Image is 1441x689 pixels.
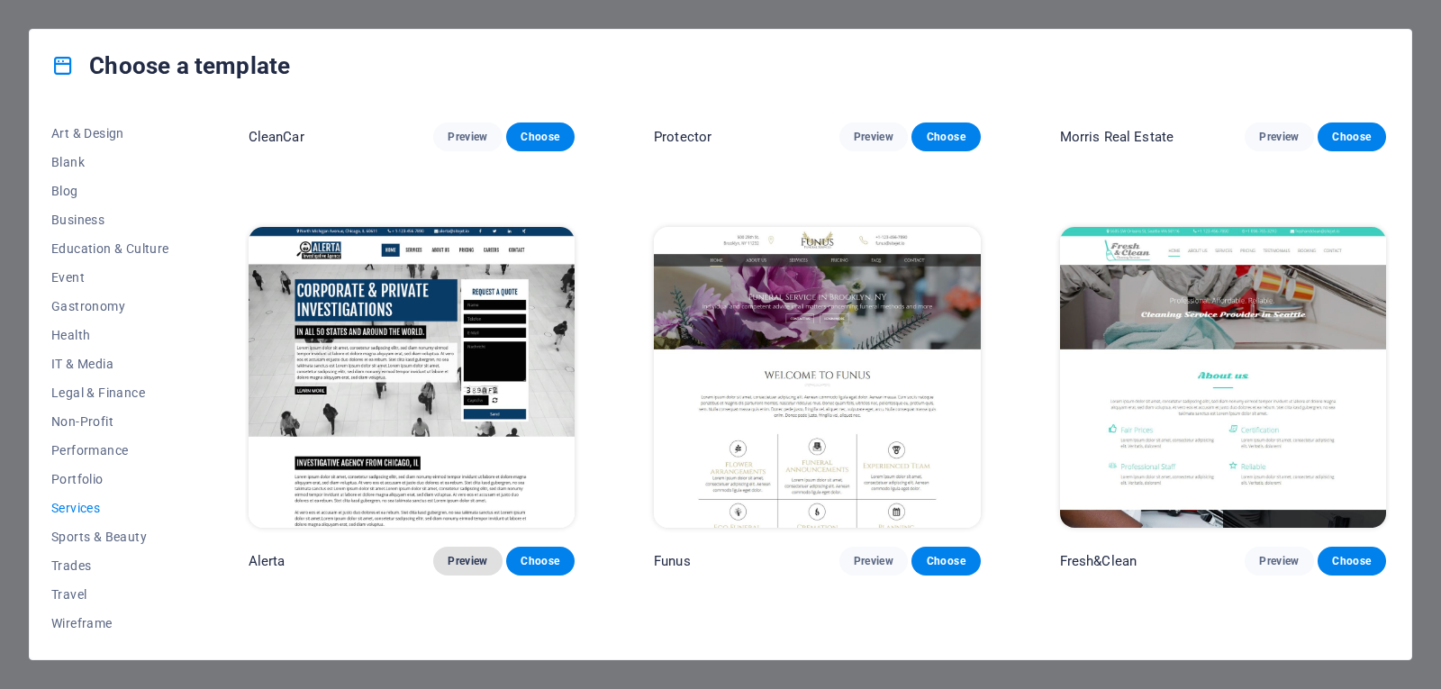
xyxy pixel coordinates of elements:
button: Choose [506,547,575,576]
button: Sports & Beauty [51,522,169,551]
span: Preview [448,130,487,144]
span: Trades [51,558,169,573]
span: Preview [448,554,487,568]
button: Services [51,494,169,522]
p: Funus [654,552,691,570]
span: Travel [51,587,169,602]
span: Performance [51,443,169,458]
span: IT & Media [51,357,169,371]
p: Morris Real Estate [1060,128,1174,146]
button: Blank [51,148,169,177]
button: Choose [1318,547,1386,576]
button: Non-Profit [51,407,169,436]
p: Fresh&Clean [1060,552,1137,570]
button: Performance [51,436,169,465]
span: Choose [1332,554,1372,568]
span: Gastronomy [51,299,169,313]
span: Wireframe [51,616,169,630]
button: Blog [51,177,169,205]
button: Business [51,205,169,234]
button: IT & Media [51,349,169,378]
span: Choose [926,554,965,568]
button: Portfolio [51,465,169,494]
button: Choose [506,122,575,151]
button: Legal & Finance [51,378,169,407]
button: Preview [433,547,502,576]
p: Protector [654,128,711,146]
button: Travel [51,580,169,609]
button: Preview [1245,547,1313,576]
button: Choose [911,122,980,151]
button: Wireframe [51,609,169,638]
span: Blank [51,155,169,169]
span: Education & Culture [51,241,169,256]
span: Event [51,270,169,285]
span: Blog [51,184,169,198]
span: Choose [521,554,560,568]
p: Alerta [249,552,285,570]
span: Preview [1259,554,1299,568]
span: Portfolio [51,472,169,486]
button: Gastronomy [51,292,169,321]
span: Business [51,213,169,227]
button: Event [51,263,169,292]
button: Choose [911,547,980,576]
span: Sports & Beauty [51,530,169,544]
button: Preview [839,122,908,151]
span: Choose [1332,130,1372,144]
p: CleanCar [249,128,304,146]
button: Preview [1245,122,1313,151]
button: Education & Culture [51,234,169,263]
button: Art & Design [51,119,169,148]
span: Preview [1259,130,1299,144]
button: Trades [51,551,169,580]
span: Choose [926,130,965,144]
h4: Choose a template [51,51,290,80]
button: Health [51,321,169,349]
span: Choose [521,130,560,144]
span: Non-Profit [51,414,169,429]
span: Health [51,328,169,342]
img: Funus [654,227,980,528]
button: Preview [433,122,502,151]
img: Fresh&Clean [1060,227,1386,528]
img: Alerta [249,227,575,528]
span: Legal & Finance [51,385,169,400]
button: Preview [839,547,908,576]
span: Services [51,501,169,515]
span: Preview [854,554,893,568]
span: Art & Design [51,126,169,141]
button: Choose [1318,122,1386,151]
span: Preview [854,130,893,144]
